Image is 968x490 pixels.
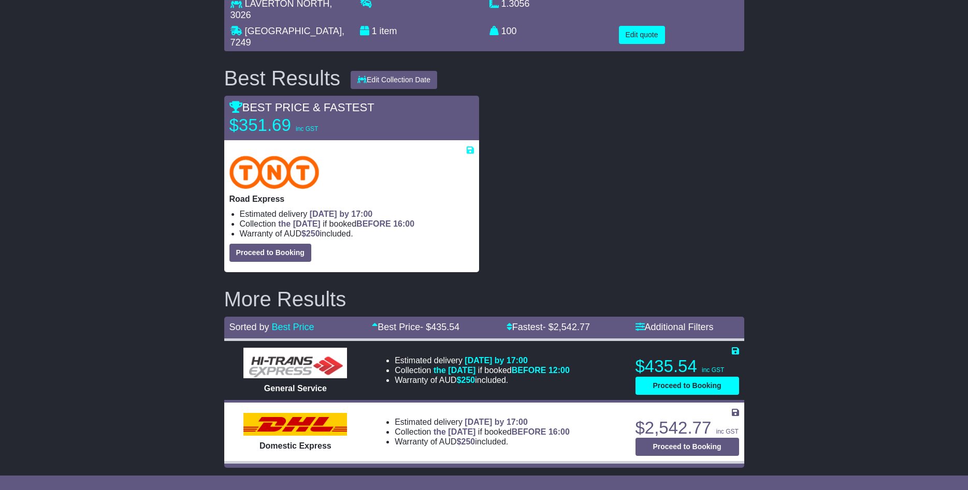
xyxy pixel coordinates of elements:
button: Proceed to Booking [635,438,739,456]
img: DHL: Domestic Express [243,413,347,436]
span: [DATE] by 17:00 [310,210,373,218]
span: BEFORE [512,427,546,436]
p: Road Express [229,194,474,204]
span: 250 [306,229,320,238]
span: Domestic Express [259,441,331,450]
li: Collection [395,427,570,437]
span: BEFORE [512,366,546,375]
span: 435.54 [431,322,459,332]
p: $351.69 [229,115,359,136]
span: [DATE] by 17:00 [465,356,528,365]
span: $ [457,376,475,384]
span: - $ [420,322,459,332]
li: Warranty of AUD included. [395,437,570,447]
span: $ [301,229,320,238]
button: Edit Collection Date [351,71,437,89]
li: Collection [395,365,570,375]
span: [DATE] by 17:00 [465,418,528,426]
span: [GEOGRAPHIC_DATA] [245,26,342,36]
img: HiTrans: General Service [243,348,347,378]
span: inc GST [702,366,724,374]
span: if booked [434,427,570,436]
li: Estimated delivery [395,355,570,365]
a: Best Price [272,322,314,332]
span: 1 [372,26,377,36]
span: BEST PRICE & FASTEST [229,101,374,114]
span: 250 [461,376,475,384]
li: Warranty of AUD included. [395,375,570,385]
li: Warranty of AUD included. [240,229,474,239]
div: Best Results [219,67,346,90]
span: 16:00 [393,219,414,228]
span: - $ [543,322,590,332]
span: the [DATE] [434,366,475,375]
span: , 7249 [230,26,344,48]
span: 250 [461,437,475,446]
button: Proceed to Booking [229,244,311,262]
span: inc GST [716,428,738,435]
p: $2,542.77 [635,418,739,438]
span: 2,542.77 [554,322,590,332]
span: 100 [501,26,517,36]
a: Best Price- $435.54 [372,322,459,332]
li: Estimated delivery [395,417,570,427]
span: item [380,26,397,36]
button: Edit quote [619,26,665,44]
p: $435.54 [635,356,739,377]
span: the [DATE] [278,219,320,228]
span: the [DATE] [434,427,475,436]
span: General Service [264,384,327,393]
span: 12:00 [548,366,570,375]
span: Sorted by [229,322,269,332]
li: Estimated delivery [240,209,474,219]
span: BEFORE [356,219,391,228]
span: inc GST [296,125,318,132]
li: Collection [240,219,474,229]
span: 16:00 [548,427,570,436]
span: if booked [278,219,414,228]
span: $ [457,437,475,446]
span: if booked [434,366,570,375]
a: Fastest- $2,542.77 [507,322,590,332]
button: Proceed to Booking [635,377,739,395]
img: TNT Domestic: Road Express [229,156,320,189]
h2: More Results [224,288,744,310]
a: Additional Filters [635,322,714,332]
